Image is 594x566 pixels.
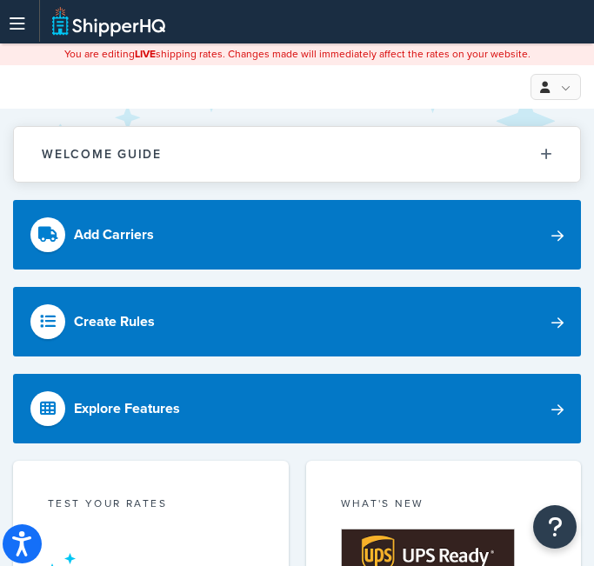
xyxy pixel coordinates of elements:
div: Explore Features [74,396,180,421]
button: Welcome Guide [14,127,580,182]
div: Test your rates [48,496,254,516]
a: Add Carriers [13,200,581,270]
a: Create Rules [13,287,581,356]
div: What's New [341,496,547,516]
a: Explore Features [13,374,581,443]
div: Create Rules [74,310,155,334]
b: LIVE [135,46,156,62]
h2: Welcome Guide [42,148,162,161]
div: Add Carriers [74,223,154,247]
button: Open Resource Center [533,505,577,549]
